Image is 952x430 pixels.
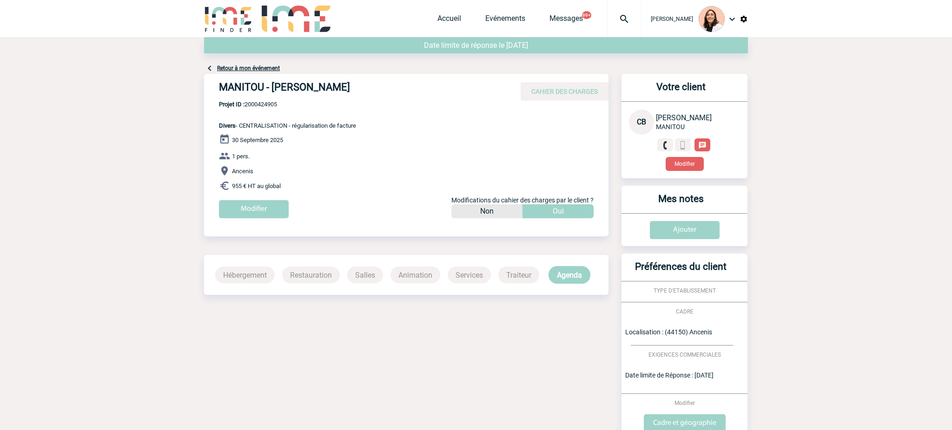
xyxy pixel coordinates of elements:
[451,196,594,204] span: Modifications du cahier des charges par le client ?
[582,11,591,19] button: 99+
[219,101,245,108] b: Projet ID :
[219,122,356,129] span: - CENTRALISATION - régularisation de facture
[549,14,583,27] a: Messages
[625,371,714,379] span: Date limite de Réponse : [DATE]
[204,6,252,32] img: IME-Finder
[347,267,383,283] p: Salles
[232,137,283,143] span: 30 Septembre 2025
[390,267,440,283] p: Animation
[666,157,704,171] button: Modifier
[498,267,539,283] p: Traiteur
[531,88,598,95] span: CAHIER DES CHARGES
[217,65,280,72] a: Retour à mon événement
[424,41,528,50] span: Date limite de réponse le [DATE]
[656,123,685,130] span: MANITOU
[232,182,281,189] span: 955 € HT au global
[654,287,716,294] span: TYPE D'ETABLISSEMENT
[698,141,707,150] img: chat-24-px-w.png
[676,308,694,315] span: CADRE
[480,204,494,218] p: Non
[553,204,564,218] p: Oui
[232,153,250,160] span: 1 pers.
[651,16,693,22] span: [PERSON_NAME]
[485,14,525,27] a: Evénements
[648,352,721,358] span: EXIGENCES COMMERCIALES
[656,113,712,122] span: [PERSON_NAME]
[448,267,491,283] p: Services
[637,117,646,126] span: CB
[625,193,736,213] h3: Mes notes
[549,266,590,284] p: Agenda
[219,101,356,108] span: 2000424905
[661,141,669,150] img: fixe.png
[232,168,253,175] span: Ancenis
[625,328,712,336] span: Localisation : (44150) Ancenis
[219,81,498,97] h4: MANITOU - [PERSON_NAME]
[219,122,236,129] span: Divers
[625,261,736,281] h3: Préférences du client
[282,267,340,283] p: Restauration
[699,6,725,32] img: 129834-0.png
[650,221,720,239] input: Ajouter
[674,400,695,406] span: Modifier
[625,81,736,101] h3: Votre client
[219,200,289,218] input: Modifier
[679,141,687,150] img: portable.png
[215,267,275,283] p: Hébergement
[437,14,461,27] a: Accueil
